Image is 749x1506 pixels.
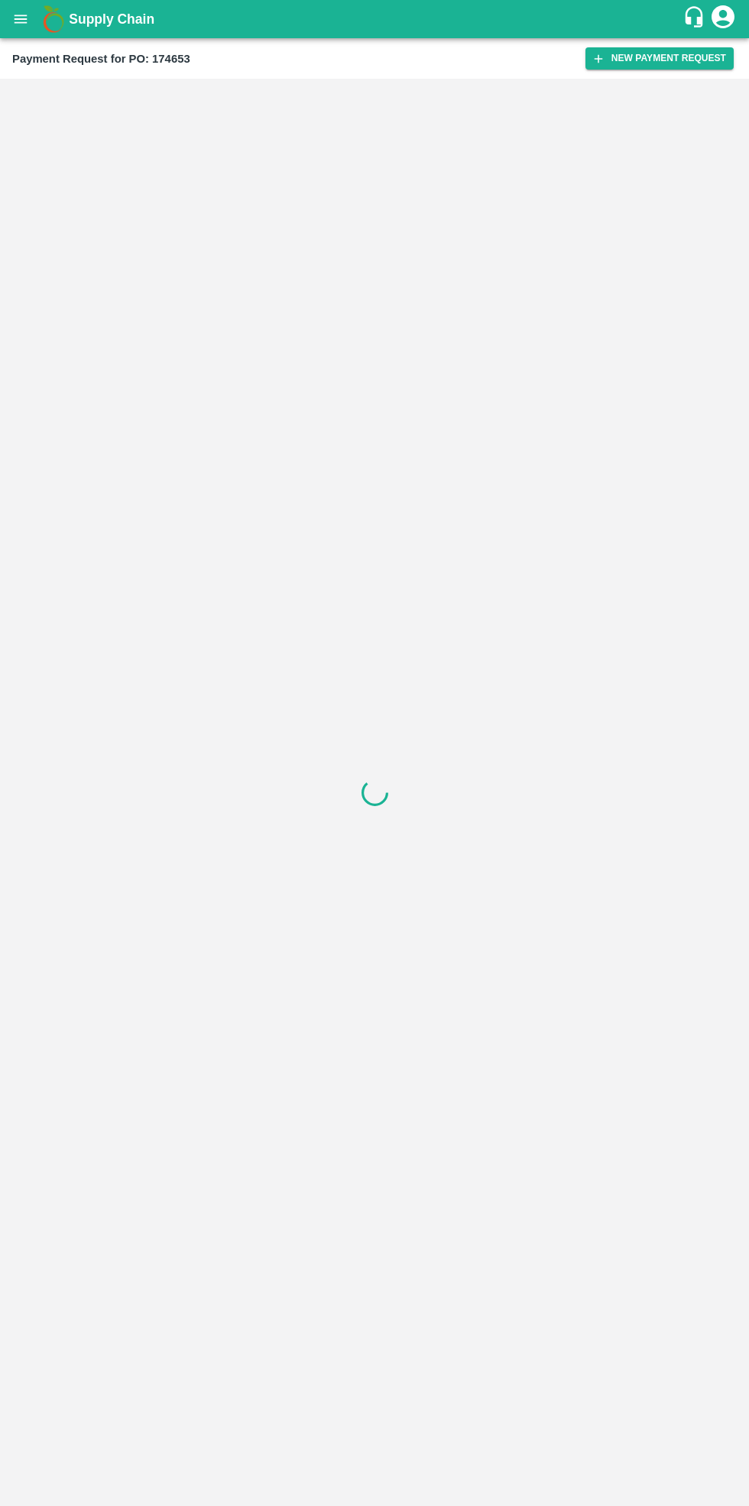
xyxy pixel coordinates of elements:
[585,47,734,70] button: New Payment Request
[683,5,709,33] div: customer-support
[709,3,737,35] div: account of current user
[12,53,190,65] b: Payment Request for PO: 174653
[38,4,69,34] img: logo
[69,11,154,27] b: Supply Chain
[69,8,683,30] a: Supply Chain
[3,2,38,37] button: open drawer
